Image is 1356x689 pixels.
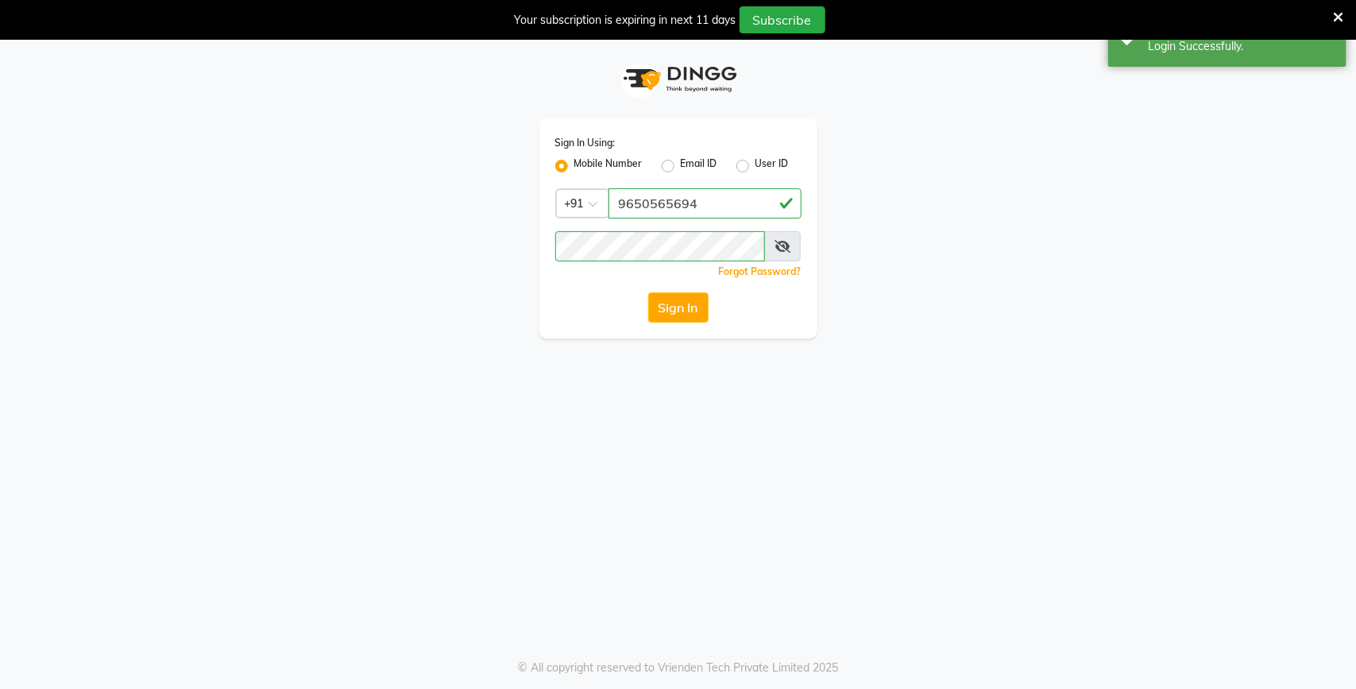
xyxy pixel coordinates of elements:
div: Login Successfully. [1148,38,1335,55]
label: Sign In Using: [555,136,616,150]
button: Sign In [648,292,709,323]
input: Username [555,231,765,261]
button: Subscribe [740,6,825,33]
label: Email ID [681,157,717,176]
div: Your subscription is expiring in next 11 days [515,12,736,29]
input: Username [608,188,802,219]
label: Mobile Number [574,157,643,176]
a: Forgot Password? [719,265,802,277]
label: User ID [755,157,789,176]
img: logo1.svg [615,56,742,103]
